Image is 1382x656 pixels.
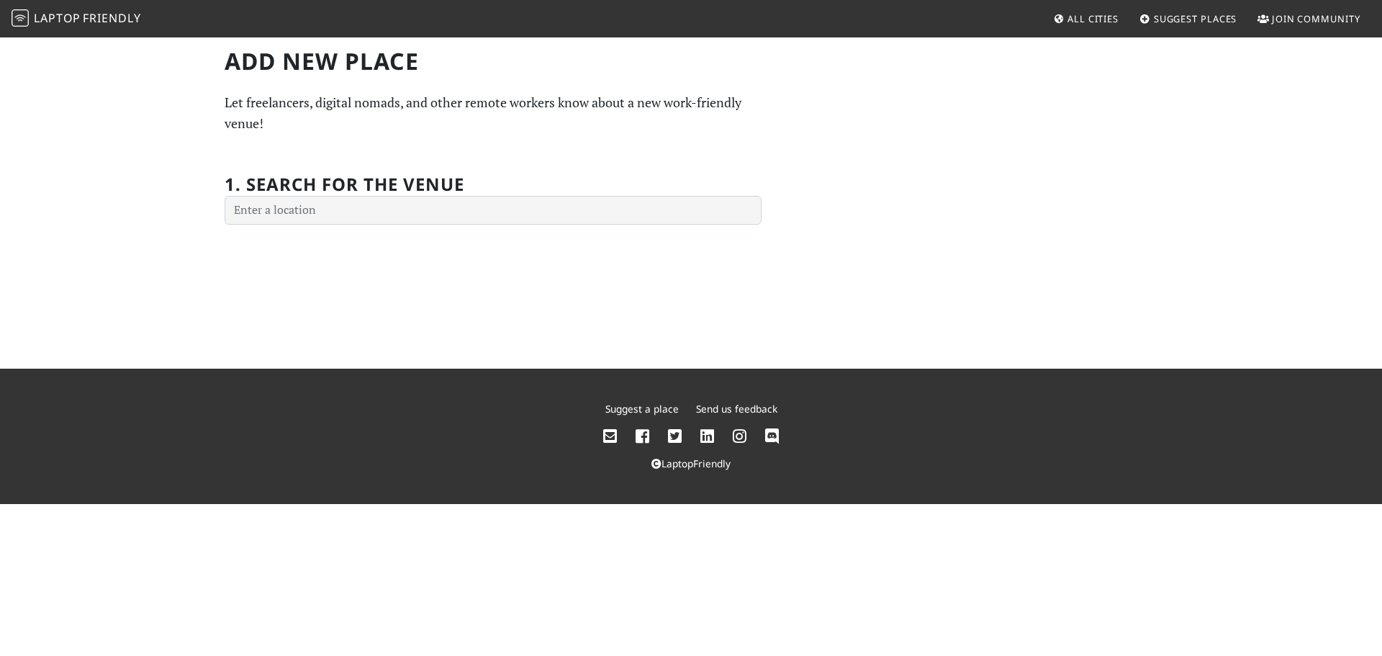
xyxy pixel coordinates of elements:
[605,402,679,415] a: Suggest a place
[83,10,140,26] span: Friendly
[696,402,777,415] a: Send us feedback
[225,92,762,134] p: Let freelancers, digital nomads, and other remote workers know about a new work-friendly venue!
[225,48,762,75] h1: Add new Place
[1252,6,1366,32] a: Join Community
[1272,12,1360,25] span: Join Community
[1067,12,1119,25] span: All Cities
[1134,6,1243,32] a: Suggest Places
[1047,6,1124,32] a: All Cities
[34,10,81,26] span: Laptop
[225,174,464,195] h2: 1. Search for the venue
[12,9,29,27] img: LaptopFriendly
[12,6,141,32] a: LaptopFriendly LaptopFriendly
[651,457,731,470] a: LaptopFriendly
[1154,12,1237,25] span: Suggest Places
[225,196,762,225] input: Enter a location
